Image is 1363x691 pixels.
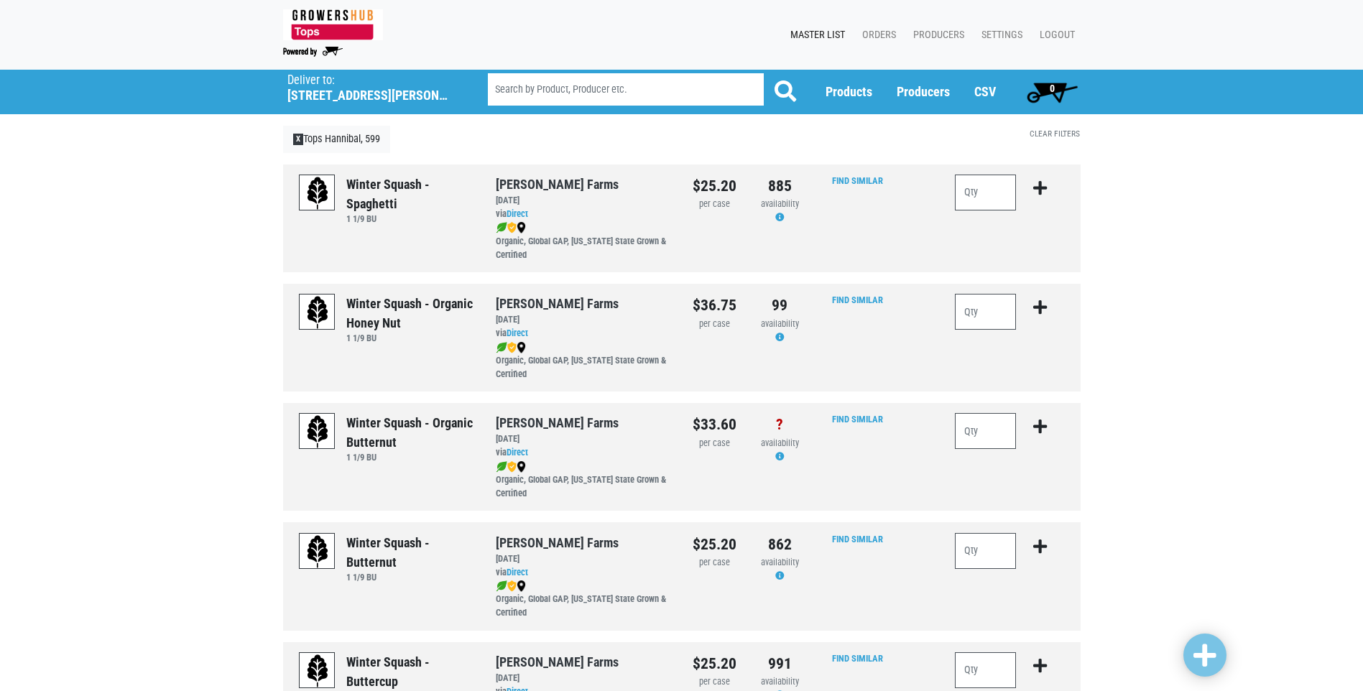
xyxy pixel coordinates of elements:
img: 279edf242af8f9d49a69d9d2afa010fb.png [283,9,383,40]
h6: 1 1/9 BU [346,572,474,583]
a: Direct [507,328,528,338]
span: availability [761,676,799,687]
a: XTops Hannibal, 599 [283,126,391,153]
p: Deliver to: [287,73,451,88]
a: [PERSON_NAME] Farms [496,296,619,311]
h5: [STREET_ADDRESS][PERSON_NAME] [287,88,451,103]
div: Organic, Global GAP, [US_STATE] State Grown & Certified [496,460,671,501]
a: Find Similar [832,175,883,186]
input: Search by Product, Producer etc. [488,73,764,106]
div: Winter Squash - Butternut [346,533,474,572]
div: Organic, Global GAP, [US_STATE] State Grown & Certified [496,579,671,620]
div: [DATE] [496,313,671,327]
a: 0 [1020,78,1084,106]
a: Direct [507,447,528,458]
div: $25.20 [693,533,736,556]
div: $33.60 [693,413,736,436]
div: per case [693,317,736,331]
input: Qty [955,294,1017,330]
img: leaf-e5c59151409436ccce96b2ca1b28e03c.png [496,580,507,592]
div: Winter Squash - Organic Honey Nut [346,294,474,333]
a: Find Similar [832,414,883,425]
span: 0 [1050,83,1055,94]
div: Winter Squash - Organic Butternut [346,413,474,452]
div: ? [758,413,802,436]
div: [DATE] [496,672,671,685]
div: per case [693,675,736,689]
a: Logout [1028,22,1081,49]
div: $25.20 [693,175,736,198]
div: per case [693,198,736,211]
img: placeholder-variety-43d6402dacf2d531de610a020419775a.svg [300,414,336,450]
a: Producers [902,22,970,49]
div: via [496,208,671,221]
span: availability [761,198,799,209]
img: leaf-e5c59151409436ccce96b2ca1b28e03c.png [496,222,507,233]
img: map_marker-0e94453035b3232a4d21701695807de9.png [517,580,526,592]
span: availability [761,437,799,448]
div: 99 [758,294,802,317]
a: Find Similar [832,295,883,305]
input: Qty [955,533,1017,569]
div: $36.75 [693,294,736,317]
span: availability [761,557,799,567]
img: placeholder-variety-43d6402dacf2d531de610a020419775a.svg [300,175,336,211]
img: map_marker-0e94453035b3232a4d21701695807de9.png [517,222,526,233]
div: 885 [758,175,802,198]
div: 991 [758,652,802,675]
a: Products [826,84,872,99]
h6: 1 1/9 BU [346,452,474,463]
div: per case [693,556,736,570]
div: $25.20 [693,652,736,675]
a: Orders [851,22,902,49]
img: leaf-e5c59151409436ccce96b2ca1b28e03c.png [496,342,507,353]
a: Master List [779,22,851,49]
img: Powered by Big Wheelbarrow [283,47,343,57]
a: [PERSON_NAME] Farms [496,654,619,669]
div: Organic, Global GAP, [US_STATE] State Grown & Certified [496,340,671,381]
img: safety-e55c860ca8c00a9c171001a62a92dabd.png [507,580,517,592]
span: availability [761,318,799,329]
span: Tops Hannibal, 599 (409 Fulton St, Hannibal, NY 13074, USA) [287,70,462,103]
div: per case [693,437,736,450]
input: Qty [955,413,1017,449]
img: placeholder-variety-43d6402dacf2d531de610a020419775a.svg [300,534,336,570]
div: via [496,446,671,460]
img: placeholder-variety-43d6402dacf2d531de610a020419775a.svg [300,295,336,330]
a: [PERSON_NAME] Farms [496,535,619,550]
input: Qty [955,175,1017,210]
div: [DATE] [496,552,671,566]
img: map_marker-0e94453035b3232a4d21701695807de9.png [517,342,526,353]
h6: 1 1/9 BU [346,333,474,343]
img: leaf-e5c59151409436ccce96b2ca1b28e03c.png [496,461,507,473]
a: Settings [970,22,1028,49]
a: [PERSON_NAME] Farms [496,415,619,430]
a: Direct [507,208,528,219]
img: safety-e55c860ca8c00a9c171001a62a92dabd.png [507,342,517,353]
div: via [496,566,671,580]
img: safety-e55c860ca8c00a9c171001a62a92dabd.png [507,222,517,233]
a: CSV [974,84,996,99]
a: Clear Filters [1030,129,1080,139]
a: [PERSON_NAME] Farms [496,177,619,192]
img: placeholder-variety-43d6402dacf2d531de610a020419775a.svg [300,653,336,689]
span: X [293,134,304,145]
div: Winter Squash - Buttercup [346,652,474,691]
div: Winter Squash - Spaghetti [346,175,474,213]
input: Qty [955,652,1017,688]
div: Organic, Global GAP, [US_STATE] State Grown & Certified [496,221,671,262]
a: Find Similar [832,653,883,664]
a: Producers [897,84,950,99]
div: [DATE] [496,432,671,446]
div: [DATE] [496,194,671,208]
a: Direct [507,567,528,578]
h6: 1 1/9 BU [346,213,474,224]
div: via [496,327,671,340]
div: 862 [758,533,802,556]
img: map_marker-0e94453035b3232a4d21701695807de9.png [517,461,526,473]
img: safety-e55c860ca8c00a9c171001a62a92dabd.png [507,461,517,473]
a: Find Similar [832,534,883,544]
